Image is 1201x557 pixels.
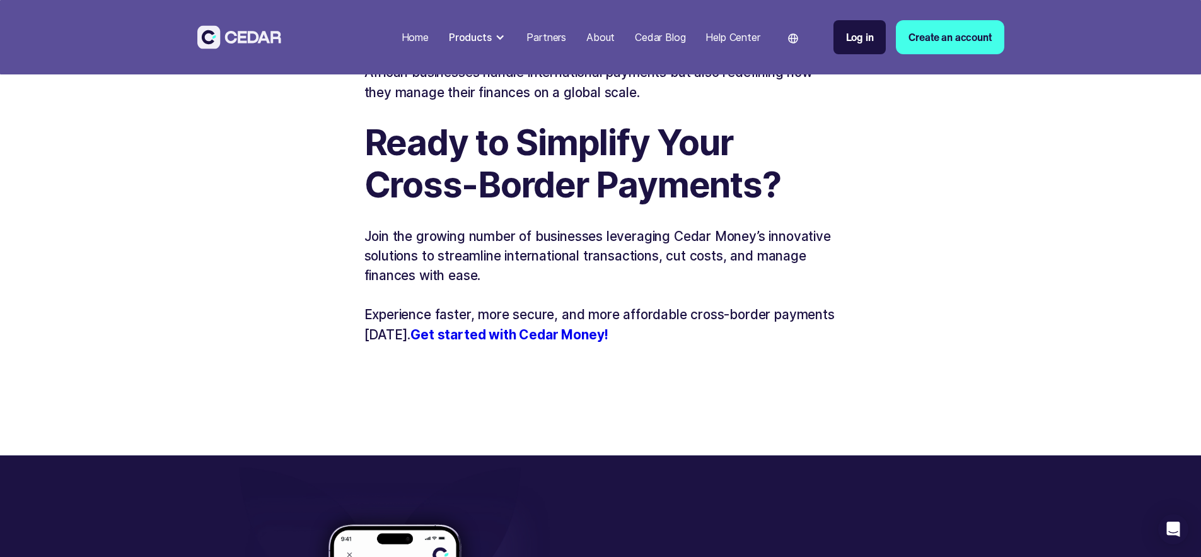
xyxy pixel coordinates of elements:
a: Create an account [896,20,1004,54]
p: ‍ [364,285,837,305]
a: Log in [833,20,886,54]
div: Home [402,30,429,45]
a: Help Center [700,23,765,51]
img: world icon [788,33,798,44]
a: Cedar Blog [630,23,690,51]
a: About [581,23,620,51]
div: Products [444,25,512,50]
p: ‍ [364,102,837,122]
a: Home [397,23,434,51]
div: Open Intercom Messenger [1158,514,1188,544]
div: Log in [846,30,874,45]
div: Help Center [705,30,760,45]
div: Partners [526,30,566,45]
a: Get started with Cedar Money! [410,327,608,343]
strong: Ready to Simplify Your Cross-Border Payments? [364,121,781,206]
a: Partners [521,23,571,51]
p: Experience faster, more secure, and more affordable cross-border payments [DATE]. [364,305,837,344]
div: Products [449,30,492,45]
div: About [586,30,615,45]
p: ‍ [364,206,837,226]
p: ‍ [364,344,837,364]
p: Join the growing number of businesses leveraging Cedar Money’s innovative solutions to streamline... [364,226,837,286]
div: Cedar Blog [635,30,685,45]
